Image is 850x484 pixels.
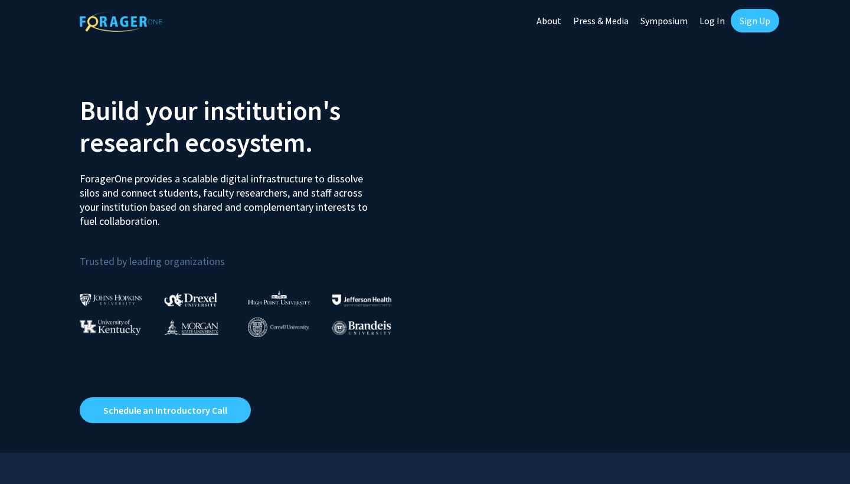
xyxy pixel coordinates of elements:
[80,94,416,158] h2: Build your institution's research ecosystem.
[164,319,218,335] img: Morgan State University
[332,321,391,335] img: Brandeis University
[248,318,309,337] img: Cornell University
[80,238,416,270] p: Trusted by leading organizations
[80,163,376,228] p: ForagerOne provides a scalable digital infrastructure to dissolve silos and connect students, fac...
[248,290,310,305] img: High Point University
[80,293,142,306] img: Johns Hopkins University
[164,293,217,306] img: Drexel University
[80,319,141,335] img: University of Kentucky
[80,397,251,423] a: Opens in a new tab
[80,11,162,32] img: ForagerOne Logo
[731,9,779,32] a: Sign Up
[332,295,391,306] img: Thomas Jefferson University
